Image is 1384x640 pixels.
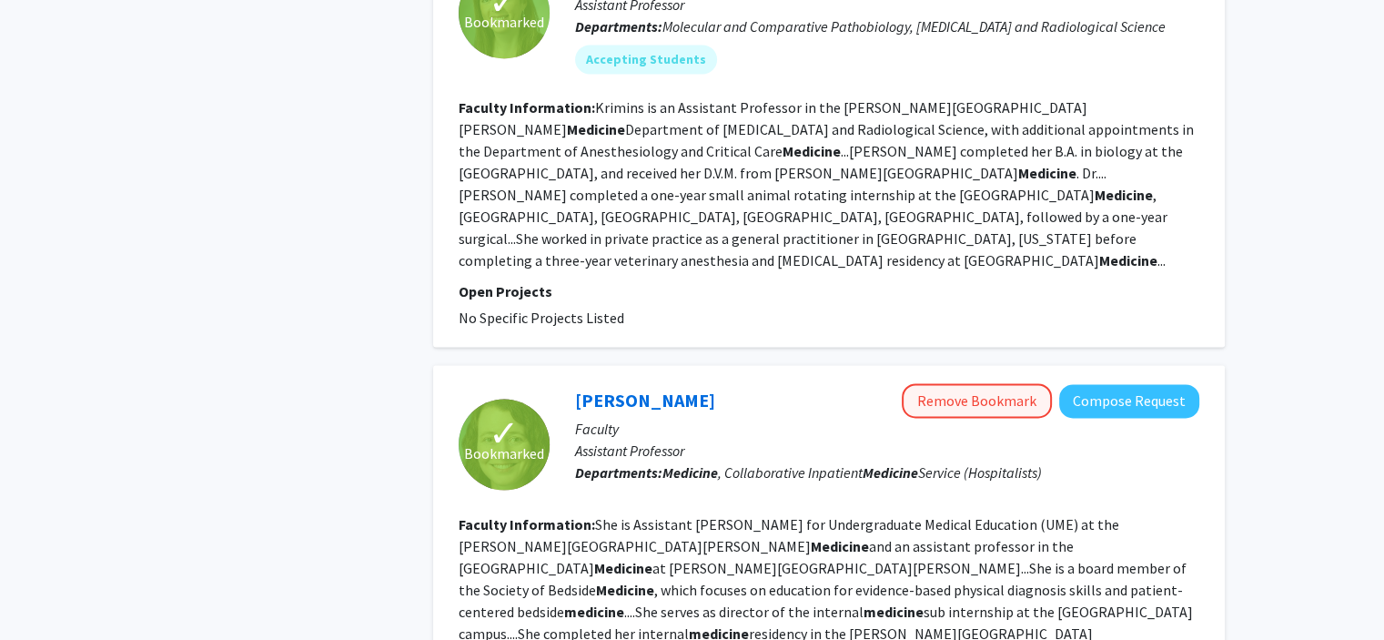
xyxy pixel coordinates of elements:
iframe: Chat [14,558,77,626]
b: Medicine [567,120,625,138]
fg-read-more: Krimins is an Assistant Professor in the [PERSON_NAME][GEOGRAPHIC_DATA][PERSON_NAME] Department o... [459,98,1194,269]
b: Medicine [1095,186,1153,204]
b: medicine [864,603,924,621]
span: Bookmarked [464,442,544,464]
p: Open Projects [459,280,1199,302]
a: [PERSON_NAME] [575,389,715,411]
b: Medicine [1018,164,1076,182]
p: Assistant Professor [575,440,1199,462]
b: Medicine [863,463,918,482]
span: Molecular and Comparative Pathobiology, [MEDICAL_DATA] and Radiological Science [662,17,1166,36]
span: Bookmarked [464,11,544,33]
mat-chip: Accepting Students [575,45,717,74]
button: Compose Request to Janet Record [1059,384,1199,418]
b: Departments: [575,17,662,36]
span: No Specific Projects Listed [459,309,624,327]
b: Medicine [596,581,654,599]
b: Medicine [783,142,841,160]
b: Medicine [662,463,718,482]
b: Faculty Information: [459,515,595,533]
b: Medicine [1099,251,1157,269]
b: Departments: [575,463,662,482]
p: Faculty [575,418,1199,440]
button: Remove Bookmark [902,383,1052,418]
b: Faculty Information: [459,98,595,117]
span: , Collaborative Inpatient Service (Hospitalists) [662,463,1042,482]
b: medicine [564,603,624,621]
span: ✓ [489,424,520,442]
b: Medicine [811,537,869,555]
b: Medicine [594,559,652,577]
